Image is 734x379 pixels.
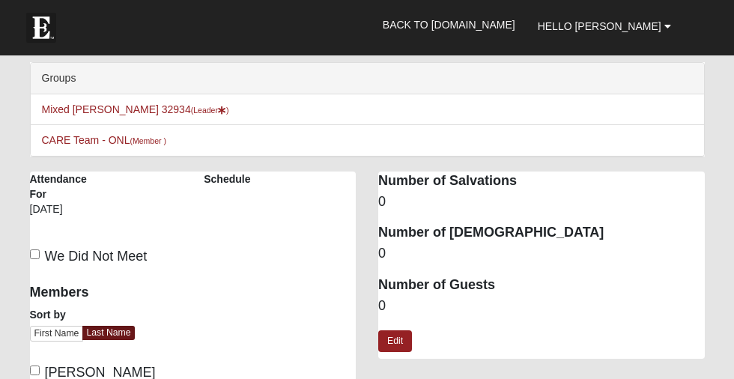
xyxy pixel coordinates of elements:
[378,223,705,243] dt: Number of [DEMOGRAPHIC_DATA]
[42,103,229,115] a: Mixed [PERSON_NAME] 32934(Leader)
[191,106,229,115] small: (Leader )
[31,63,704,94] div: Groups
[378,330,412,352] a: Edit
[30,201,94,227] div: [DATE]
[378,172,705,191] dt: Number of Salvations
[30,285,357,301] h4: Members
[538,20,661,32] span: Hello [PERSON_NAME]
[371,6,527,43] a: Back to [DOMAIN_NAME]
[26,13,56,43] img: Eleven22 logo
[82,326,134,340] a: Last Name
[30,172,94,201] label: Attendance For
[42,134,166,146] a: CARE Team - ONL(Member )
[204,172,250,187] label: Schedule
[45,249,148,264] span: We Did Not Meet
[30,249,40,259] input: We Did Not Meet
[378,297,705,316] dd: 0
[30,307,66,322] label: Sort by
[378,244,705,264] dd: 0
[30,326,84,342] a: First Name
[130,136,166,145] small: (Member )
[527,7,682,45] a: Hello [PERSON_NAME]
[378,192,705,212] dd: 0
[378,276,705,295] dt: Number of Guests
